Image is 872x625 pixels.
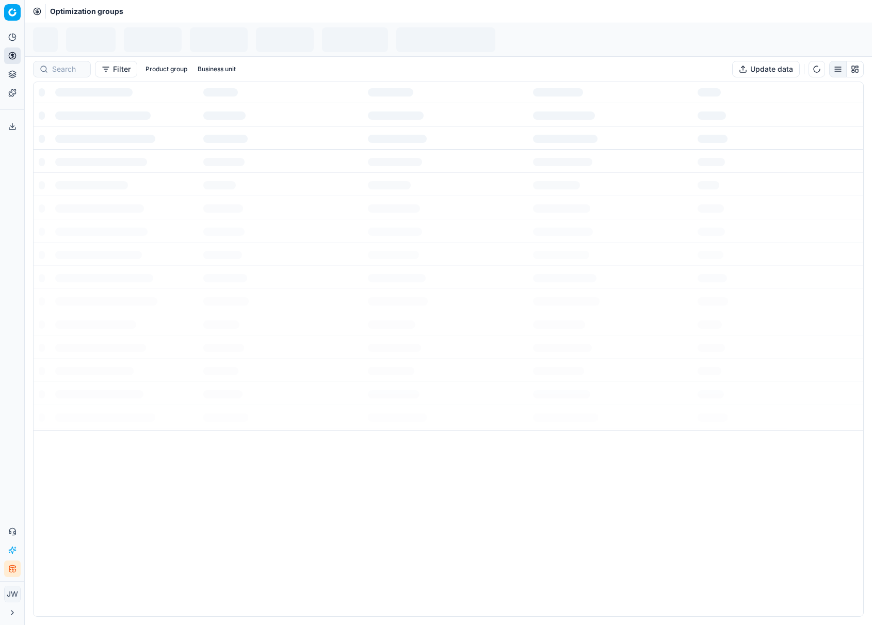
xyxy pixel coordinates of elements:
span: JW [5,586,20,602]
input: Search [52,64,84,74]
span: Optimization groups [50,6,123,17]
nav: breadcrumb [50,6,123,17]
button: Product group [141,63,191,75]
button: JW [4,586,21,602]
button: Update data [732,61,800,77]
button: Filter [95,61,137,77]
button: Business unit [193,63,240,75]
